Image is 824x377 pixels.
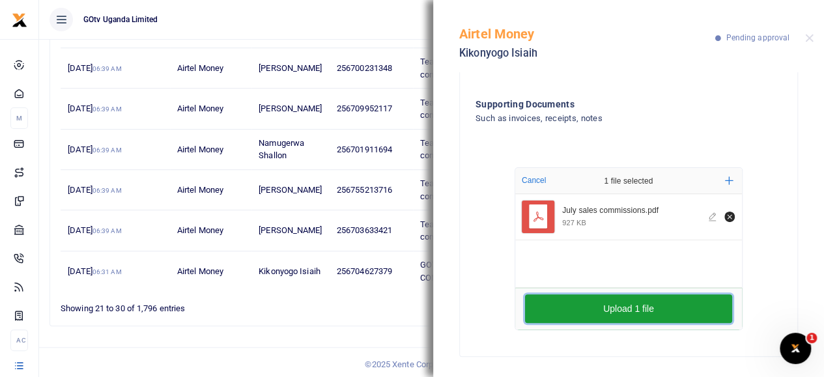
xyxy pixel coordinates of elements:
span: Namugerwa Shallon [259,138,304,161]
span: GOtv Uganda Limited [78,14,163,25]
div: 1 file selected [573,168,684,194]
small: 06:39 AM [92,227,122,234]
span: [DATE] [68,145,121,154]
iframe: Intercom live chat [780,333,811,364]
h4: Supporting Documents [476,97,729,111]
span: [PERSON_NAME] [259,104,322,113]
span: Airtel Money [177,104,223,113]
li: Ac [10,329,28,351]
span: [DATE] [68,266,121,276]
span: Kikonyogo Isiaih [259,266,320,276]
small: 06:31 AM [92,268,122,275]
span: 1 [806,333,817,343]
h4: Such as invoices, receipts, notes [476,111,729,126]
li: M [10,107,28,129]
div: Showing 21 to 30 of 1,796 entries [61,295,365,315]
span: Airtel Money [177,266,223,276]
span: [DATE] [68,104,121,113]
span: Airtel Money [177,185,223,195]
button: Cancel [518,172,550,189]
span: Team leader commission [DATE] [420,57,493,79]
span: 256701911694 [337,145,392,154]
small: 06:39 AM [92,147,122,154]
small: 06:39 AM [92,105,122,113]
span: Airtel Money [177,145,223,154]
button: Close [805,34,814,42]
span: Airtel Money [177,63,223,73]
span: [DATE] [68,63,121,73]
span: [PERSON_NAME] [259,63,322,73]
button: Edit file July sales commissions.pdf [706,210,720,224]
span: Team leader commission [DATE] [420,219,493,242]
span: Pending approval [726,33,789,42]
button: Add more files [720,171,739,190]
h5: Kikonyogo Isiaih [459,47,715,60]
span: [PERSON_NAME] [259,185,322,195]
span: GOTV DSF COMMISSION [DATE] [420,260,500,283]
img: logo-small [12,12,27,28]
span: 256709952117 [337,104,392,113]
button: Remove file [722,210,737,224]
span: 256755213716 [337,185,392,195]
span: 256704627379 [337,266,392,276]
span: Team leader commission [DATE] [420,178,493,201]
small: 06:39 AM [92,187,122,194]
span: Airtel Money [177,225,223,235]
div: July sales commissions.pdf [562,206,701,216]
span: [PERSON_NAME] [259,225,322,235]
span: [DATE] [68,185,121,195]
button: Upload 1 file [525,294,732,323]
span: Team leader commission [DATE] [420,98,493,120]
div: File Uploader [515,167,743,330]
small: 06:39 AM [92,65,122,72]
span: Team leader commission [DATE] [420,138,493,161]
h5: Airtel Money [459,26,715,42]
span: 256700231348 [337,63,392,73]
span: [DATE] [68,225,121,235]
a: logo-small logo-large logo-large [12,14,27,24]
span: 256703633421 [337,225,392,235]
div: 927 KB [562,218,586,227]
